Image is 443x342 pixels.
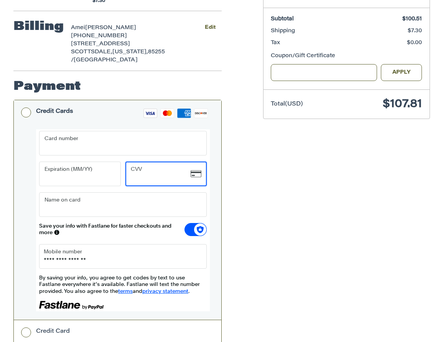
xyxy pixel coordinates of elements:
span: Subtotal [271,17,294,22]
span: [STREET_ADDRESS] [71,41,130,47]
iframe: Secure Credit Card Frame - Cardholder Name [45,193,191,216]
button: Apply [381,64,422,81]
h2: Billing [13,19,64,35]
span: [PERSON_NAME] [85,25,136,31]
span: Tax [271,40,280,46]
button: Edit [199,22,222,33]
h2: Payment [13,79,81,94]
span: [GEOGRAPHIC_DATA] [74,58,138,63]
div: Coupon/Gift Certificate [271,52,422,60]
span: SCOTTSDALE, [71,50,112,55]
input: Gift Certificate or Coupon Code [271,64,377,81]
span: $100.51 [402,17,422,22]
div: Credit Cards [36,105,73,118]
span: Total (USD) [271,101,303,107]
span: $7.30 [408,28,422,34]
span: [US_STATE], [112,50,148,55]
iframe: Secure Credit Card Frame - Expiration Date [45,162,105,185]
span: $107.81 [383,99,422,110]
div: Credit Card [36,325,70,338]
iframe: Secure Credit Card Frame - CVV [131,162,191,185]
iframe: Secure Credit Card Frame - Credit Card Number [45,132,191,155]
span: 85255 / [71,50,165,63]
span: [PHONE_NUMBER] [71,33,127,39]
span: $0.00 [407,40,422,46]
span: Shipping [271,28,295,34]
span: Amei [71,25,85,31]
